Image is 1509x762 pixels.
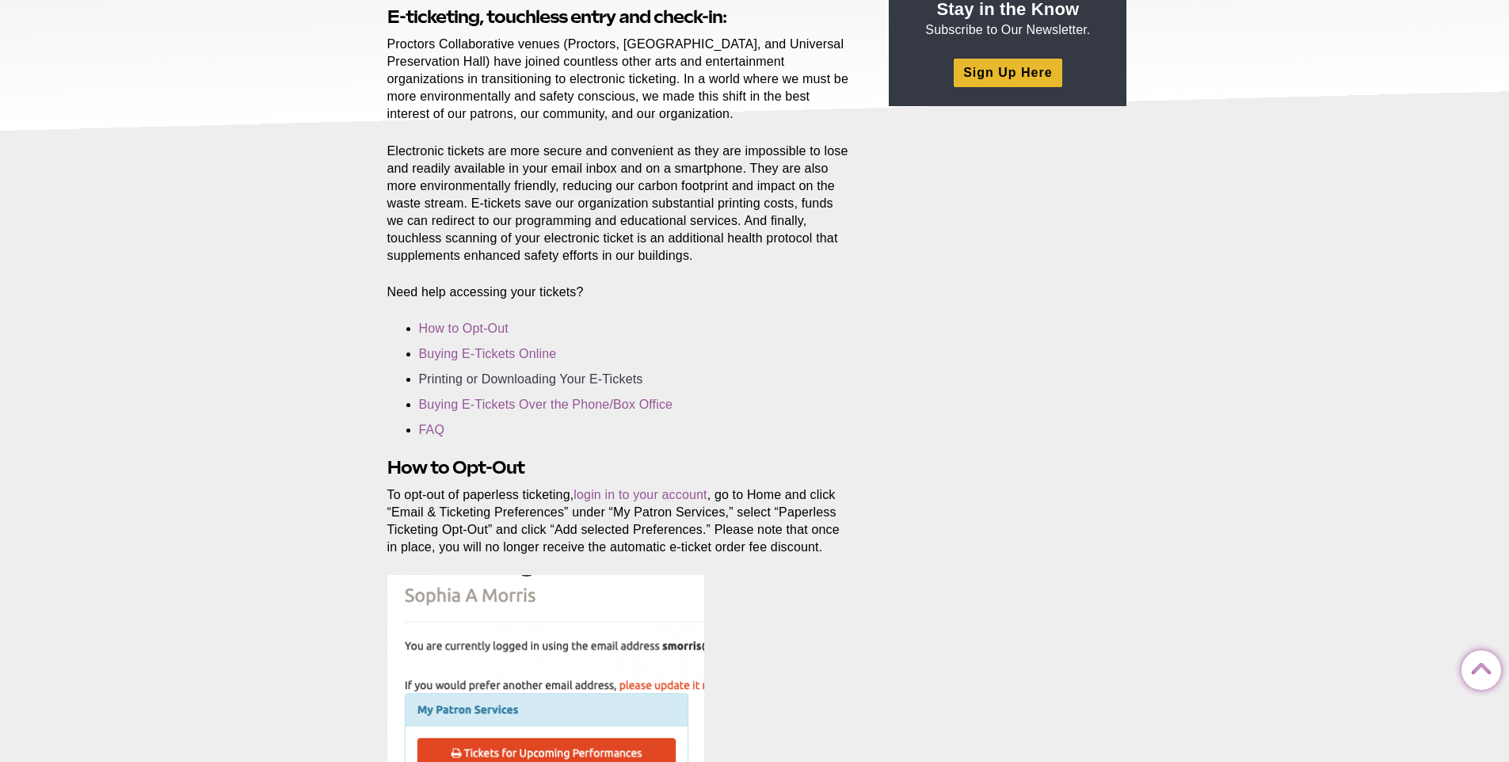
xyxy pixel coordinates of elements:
[387,284,853,301] p: Need help accessing your tickets?
[387,6,726,27] strong: E-ticketing, touchless entry and check-in:
[419,398,673,411] a: Buying E-Tickets Over the Phone/Box Office
[1461,651,1493,683] a: Back to Top
[387,457,524,478] strong: How to Opt-Out
[419,372,643,386] a: Printing or Downloading Your E-Tickets
[387,486,853,556] p: To opt-out of paperless ticketing, , go to Home and click “Email & Ticketing Preferences” under “...
[419,322,509,335] a: How to Opt-Out
[419,347,557,360] a: Buying E-Tickets Online
[419,423,445,436] a: FAQ
[573,488,707,501] a: login in to your account
[387,143,853,265] p: Electronic tickets are more secure and convenient as they are impossible to lose and readily avai...
[954,59,1061,86] a: Sign Up Here
[387,36,853,123] p: Proctors Collaborative venues (Proctors, [GEOGRAPHIC_DATA], and Universal Preservation Hall) have...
